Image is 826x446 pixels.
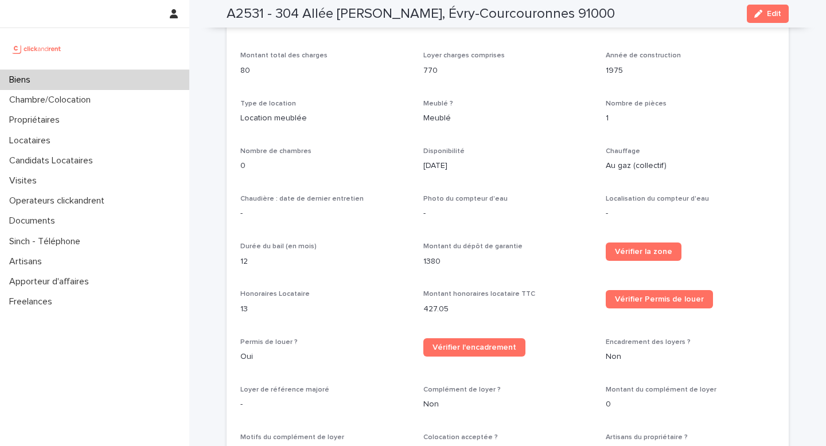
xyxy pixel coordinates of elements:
[615,295,704,303] span: Vérifier Permis de louer
[240,160,410,172] p: 0
[606,112,775,124] p: 1
[5,175,46,186] p: Visites
[240,195,364,202] span: Chaudière : date de dernier entretien
[423,291,535,298] span: Montant honoraires locataire TTC
[240,351,410,363] p: Oui
[615,248,672,256] span: Vérifier la zone
[606,434,688,441] span: Artisans du propriétaire ?
[5,135,60,146] p: Locataires
[423,100,453,107] span: Meublé ?
[606,398,775,410] p: 0
[5,236,89,247] p: Sinch - Téléphone
[423,208,593,220] p: -
[606,65,775,77] p: 1975
[423,398,593,410] p: Non
[606,208,775,220] p: -
[606,339,691,346] span: Encadrement des loyers ?
[423,112,593,124] p: Meublé
[240,256,410,268] p: 12
[423,303,593,315] p: 427.05
[423,160,593,172] p: [DATE]
[5,155,102,166] p: Candidats Locataires
[240,148,311,155] span: Nombre de chambres
[606,52,681,59] span: Année de construction
[5,75,40,85] p: Biens
[423,386,501,393] span: Complément de loyer ?
[433,343,516,351] span: Vérifier l'encadrement
[423,256,593,268] p: 1380
[606,386,716,393] span: Montant du complément de loyer
[240,434,344,441] span: Motifs du complément de loyer
[606,100,667,107] span: Nombre de pièces
[240,339,298,346] span: Permis de louer ?
[5,115,69,126] p: Propriétaires
[747,5,789,23] button: Edit
[606,195,709,202] span: Localisation du compteur d'eau
[240,112,410,124] p: Location meublée
[5,216,64,226] p: Documents
[5,276,98,287] p: Apporteur d'affaires
[423,338,525,357] a: Vérifier l'encadrement
[606,242,681,261] a: Vérifier la zone
[227,6,615,22] h2: A2531 - 304 Allée [PERSON_NAME], Évry-Courcouronnes 91000
[5,256,51,267] p: Artisans
[240,291,310,298] span: Honoraires Locataire
[240,243,317,250] span: Durée du bail (en mois)
[240,100,296,107] span: Type de location
[240,65,410,77] p: 80
[767,10,781,18] span: Edit
[606,290,713,308] a: Vérifier Permis de louer
[423,195,508,202] span: Photo du compteur d'eau
[606,160,775,172] p: Au gaz (collectif)
[606,148,640,155] span: Chauffage
[5,95,100,105] p: Chambre/Colocation
[240,303,410,315] p: 13
[606,351,775,363] p: Non
[423,52,505,59] span: Loyer charges comprises
[240,398,410,410] p: -
[423,243,523,250] span: Montant du dépôt de garantie
[240,52,328,59] span: Montant total des charges
[5,195,114,206] p: Operateurs clickandrent
[240,386,329,393] span: Loyer de référence majoré
[423,148,465,155] span: Disponibilité
[423,65,593,77] p: 770
[5,296,61,307] p: Freelances
[423,434,498,441] span: Colocation acceptée ?
[240,208,410,220] p: -
[9,37,65,60] img: UCB0brd3T0yccxBKYDjQ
